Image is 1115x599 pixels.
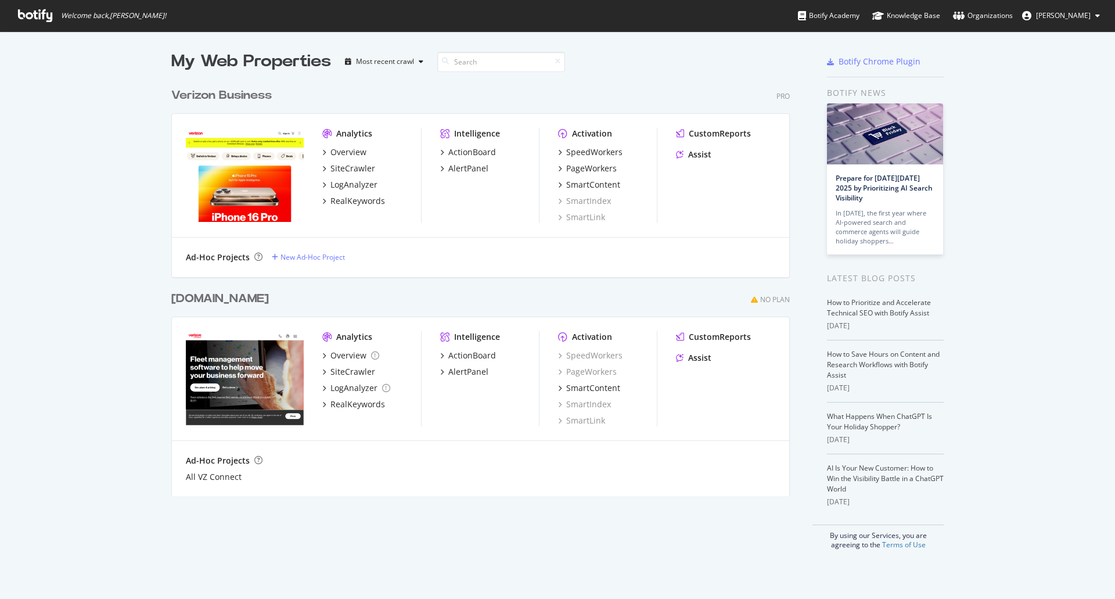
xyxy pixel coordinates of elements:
[171,290,269,307] div: [DOMAIN_NAME]
[186,455,250,467] div: Ad-Hoc Projects
[827,349,940,380] a: How to Save Hours on Content and Research Workflows with Botify Assist
[558,350,623,361] a: SpeedWorkers
[340,52,428,71] button: Most recent crawl
[689,331,751,343] div: CustomReports
[558,211,605,223] a: SmartLink
[827,411,932,432] a: What Happens When ChatGPT Is Your Holiday Shopper?
[440,366,488,378] a: AlertPanel
[558,415,605,426] a: SmartLink
[61,11,166,20] span: Welcome back, [PERSON_NAME] !
[572,128,612,139] div: Activation
[336,128,372,139] div: Analytics
[827,272,944,285] div: Latest Blog Posts
[872,10,940,21] div: Knowledge Base
[330,399,385,410] div: RealKeywords
[437,52,565,72] input: Search
[280,252,345,262] div: New Ad-Hoc Project
[330,366,375,378] div: SiteCrawler
[322,179,377,191] a: LogAnalyzer
[186,331,304,425] img: Verizonconnect.com
[827,297,931,318] a: How to Prioritize and Accelerate Technical SEO with Botify Assist
[566,163,617,174] div: PageWorkers
[186,252,250,263] div: Ad-Hoc Projects
[836,209,934,246] div: In [DATE], the first year where AI-powered search and commerce agents will guide holiday shoppers…
[322,350,379,361] a: Overview
[572,331,612,343] div: Activation
[448,146,496,158] div: ActionBoard
[356,58,414,65] div: Most recent crawl
[186,128,304,222] img: Verizon.com/business
[1013,6,1109,25] button: [PERSON_NAME]
[558,195,611,207] a: SmartIndex
[322,382,390,394] a: LogAnalyzer
[454,128,500,139] div: Intelligence
[558,163,617,174] a: PageWorkers
[448,163,488,174] div: AlertPanel
[322,163,375,174] a: SiteCrawler
[186,471,242,483] a: All VZ Connect
[330,179,377,191] div: LogAnalyzer
[558,399,611,410] a: SmartIndex
[171,87,276,104] a: Verizon Business
[330,146,366,158] div: Overview
[676,352,711,364] a: Assist
[330,163,375,174] div: SiteCrawler
[440,163,488,174] a: AlertPanel
[688,352,711,364] div: Assist
[558,382,620,394] a: SmartContent
[558,366,617,378] a: PageWorkers
[882,540,926,550] a: Terms of Use
[171,290,274,307] a: [DOMAIN_NAME]
[676,331,751,343] a: CustomReports
[827,321,944,331] div: [DATE]
[330,382,377,394] div: LogAnalyzer
[776,91,790,101] div: Pro
[171,73,799,496] div: grid
[558,179,620,191] a: SmartContent
[827,103,943,164] img: Prepare for Black Friday 2025 by Prioritizing AI Search Visibility
[454,331,500,343] div: Intelligence
[827,463,944,494] a: AI Is Your New Customer: How to Win the Visibility Battle in a ChatGPT World
[448,350,496,361] div: ActionBoard
[322,195,385,207] a: RealKeywords
[836,173,933,203] a: Prepare for [DATE][DATE] 2025 by Prioritizing AI Search Visibility
[566,179,620,191] div: SmartContent
[440,350,496,361] a: ActionBoard
[812,525,944,550] div: By using our Services, you are agreeing to the
[448,366,488,378] div: AlertPanel
[676,128,751,139] a: CustomReports
[839,56,920,67] div: Botify Chrome Plugin
[566,382,620,394] div: SmartContent
[827,87,944,99] div: Botify news
[827,497,944,507] div: [DATE]
[272,252,345,262] a: New Ad-Hoc Project
[827,56,920,67] a: Botify Chrome Plugin
[689,128,751,139] div: CustomReports
[798,10,859,21] div: Botify Academy
[171,50,331,73] div: My Web Properties
[566,146,623,158] div: SpeedWorkers
[953,10,1013,21] div: Organizations
[688,149,711,160] div: Assist
[171,87,272,104] div: Verizon Business
[558,146,623,158] a: SpeedWorkers
[330,195,385,207] div: RealKeywords
[760,295,790,304] div: No Plan
[322,366,375,378] a: SiteCrawler
[440,146,496,158] a: ActionBoard
[1036,10,1091,20] span: Preston Conroy
[322,399,385,410] a: RealKeywords
[322,146,366,158] a: Overview
[827,435,944,445] div: [DATE]
[676,149,711,160] a: Assist
[336,331,372,343] div: Analytics
[330,350,366,361] div: Overview
[827,383,944,393] div: [DATE]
